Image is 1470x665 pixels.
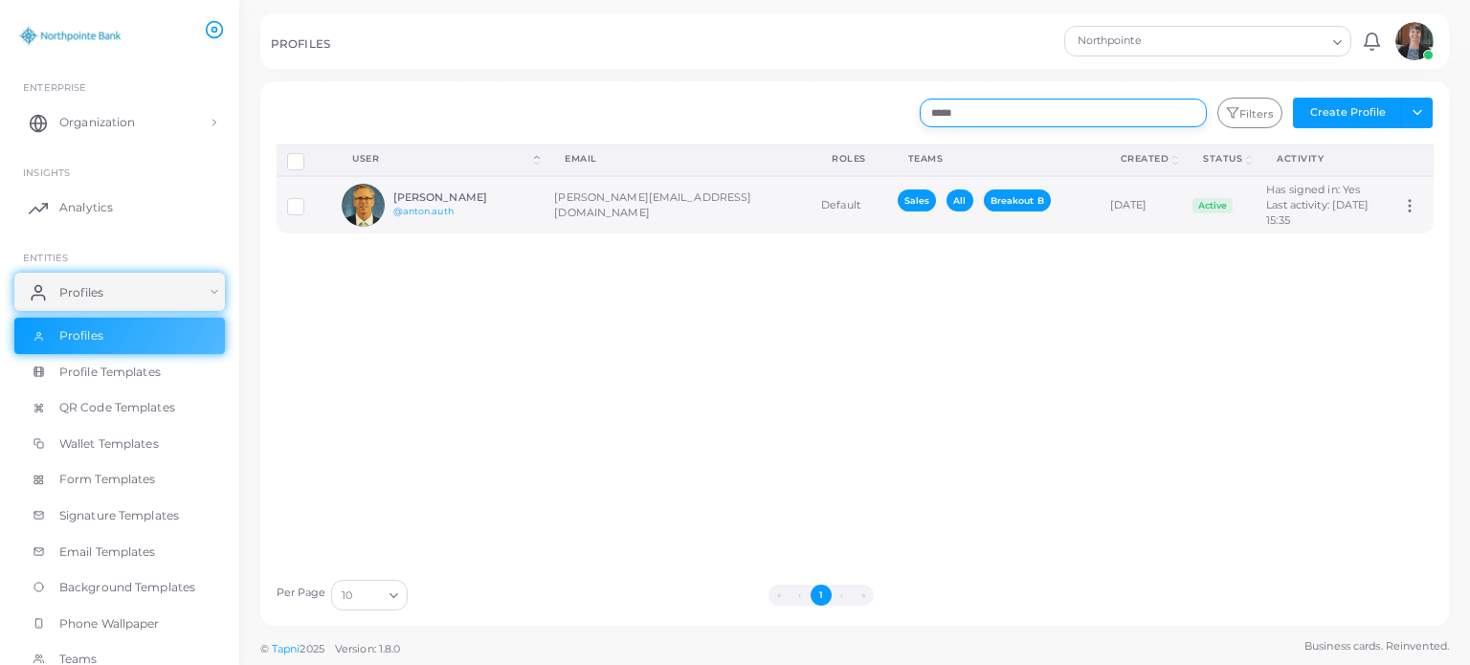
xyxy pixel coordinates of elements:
[14,188,225,227] a: Analytics
[59,399,175,416] span: QR Code Templates
[1217,98,1282,128] button: Filters
[14,273,225,311] a: Profiles
[59,507,179,524] span: Signature Templates
[59,284,103,301] span: Profiles
[1277,152,1370,166] div: activity
[1064,26,1351,56] div: Search for option
[1075,32,1214,51] span: Northpointe
[260,641,400,657] span: ©
[1293,98,1402,128] button: Create Profile
[59,471,156,488] span: Form Templates
[1192,198,1233,213] span: Active
[342,184,385,227] img: avatar
[14,318,225,354] a: Profiles
[898,189,937,211] span: Sales
[14,534,225,570] a: Email Templates
[811,585,832,606] button: Go to page 1
[1203,152,1242,166] div: Status
[59,199,113,216] span: Analytics
[1100,176,1183,233] td: [DATE]
[393,191,534,204] h6: [PERSON_NAME]
[272,642,301,655] a: Tapni
[1121,152,1169,166] div: Created
[352,152,530,166] div: User
[23,166,70,178] span: INSIGHTS
[811,176,887,233] td: Default
[59,615,160,632] span: Phone Wallpaper
[1304,638,1449,654] span: Business cards. Reinvented.
[59,114,135,131] span: Organization
[59,364,161,381] span: Profile Templates
[14,606,225,642] a: Phone Wallpaper
[59,543,156,561] span: Email Templates
[1266,183,1360,196] span: Has signed in: Yes
[393,206,454,216] a: @anton.auth
[271,37,330,51] h5: PROFILES
[984,189,1051,211] span: Breakout B
[14,389,225,426] a: QR Code Templates
[354,585,382,606] input: Search for option
[59,327,103,344] span: Profiles
[277,586,326,601] label: Per Page
[14,354,225,390] a: Profile Templates
[544,176,811,233] td: [PERSON_NAME][EMAIL_ADDRESS][DOMAIN_NAME]
[14,103,225,142] a: Organization
[832,152,866,166] div: Roles
[1215,31,1325,52] input: Search for option
[1391,144,1433,176] th: Action
[59,435,159,453] span: Wallet Templates
[331,580,408,610] div: Search for option
[1390,22,1438,60] a: avatar
[14,426,225,462] a: Wallet Templates
[14,498,225,534] a: Signature Templates
[14,569,225,606] a: Background Templates
[14,461,225,498] a: Form Templates
[17,18,123,54] img: logo
[23,252,68,263] span: ENTITIES
[908,152,1079,166] div: Teams
[342,586,352,606] span: 10
[23,81,86,93] span: Enterprise
[565,152,790,166] div: Email
[335,642,401,655] span: Version: 1.8.0
[59,579,195,596] span: Background Templates
[1395,22,1434,60] img: avatar
[1266,198,1369,227] span: Last activity: [DATE] 15:35
[947,189,972,211] span: All
[277,144,332,176] th: Row-selection
[300,641,323,657] span: 2025
[412,585,1229,606] ul: Pagination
